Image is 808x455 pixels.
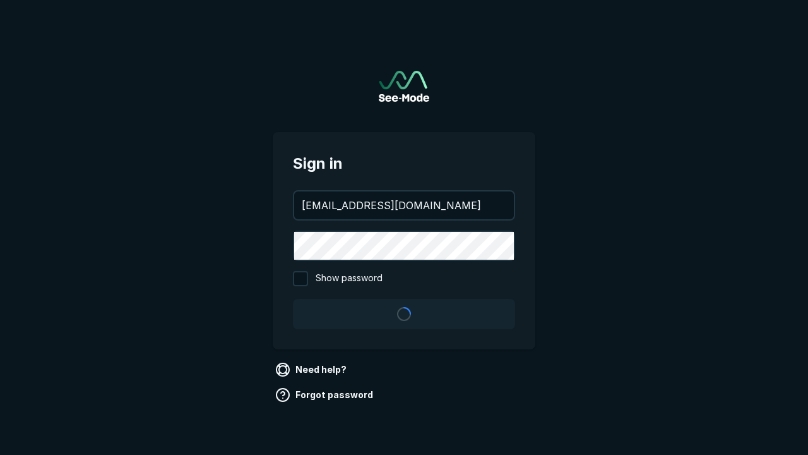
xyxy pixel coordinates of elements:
a: Need help? [273,360,352,380]
a: Forgot password [273,385,378,405]
img: See-Mode Logo [379,71,429,102]
a: Go to sign in [379,71,429,102]
span: Show password [316,271,383,286]
span: Sign in [293,152,515,175]
input: your@email.com [294,191,514,219]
